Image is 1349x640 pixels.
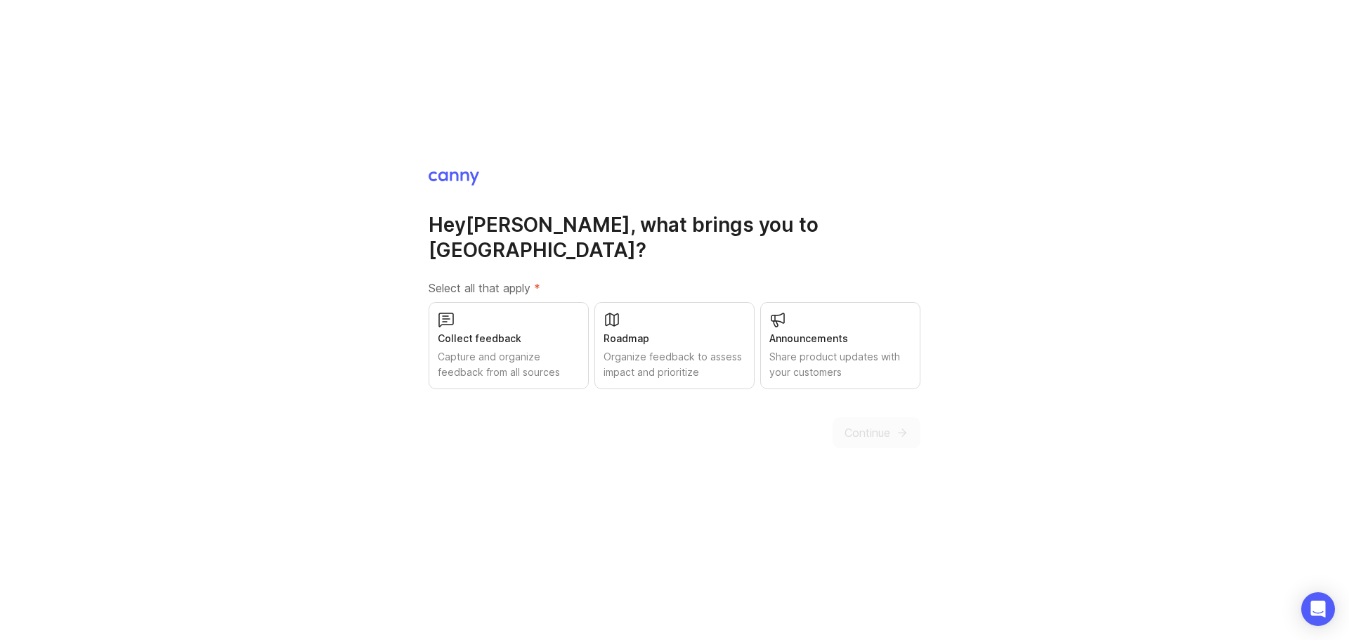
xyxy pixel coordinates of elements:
[429,212,920,263] h1: Hey [PERSON_NAME] , what brings you to [GEOGRAPHIC_DATA]?
[429,302,589,389] button: Collect feedbackCapture and organize feedback from all sources
[604,331,745,346] div: Roadmap
[429,171,479,185] img: Canny Home
[594,302,755,389] button: RoadmapOrganize feedback to assess impact and prioritize
[1301,592,1335,626] div: Open Intercom Messenger
[429,280,920,296] label: Select all that apply
[760,302,920,389] button: AnnouncementsShare product updates with your customers
[604,349,745,380] div: Organize feedback to assess impact and prioritize
[769,349,911,380] div: Share product updates with your customers
[438,331,580,346] div: Collect feedback
[769,331,911,346] div: Announcements
[438,349,580,380] div: Capture and organize feedback from all sources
